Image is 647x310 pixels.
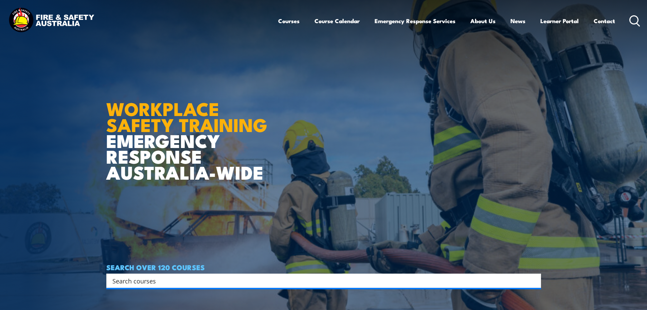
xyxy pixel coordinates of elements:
[106,263,541,271] h4: SEARCH OVER 120 COURSES
[510,12,525,30] a: News
[529,276,539,285] button: Search magnifier button
[540,12,579,30] a: Learner Portal
[106,94,267,138] strong: WORKPLACE SAFETY TRAINING
[470,12,496,30] a: About Us
[314,12,360,30] a: Course Calendar
[594,12,615,30] a: Contact
[278,12,300,30] a: Courses
[106,83,272,180] h1: EMERGENCY RESPONSE AUSTRALIA-WIDE
[375,12,455,30] a: Emergency Response Services
[112,276,526,286] input: Search input
[114,276,527,285] form: Search form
